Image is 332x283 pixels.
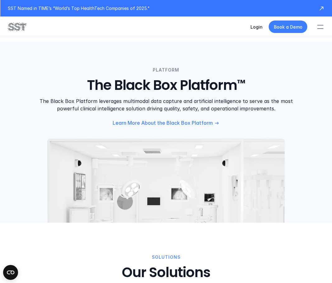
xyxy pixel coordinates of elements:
[274,24,302,30] p: Book a Demo
[153,67,179,73] p: PLATFORM
[39,97,293,112] p: The Black Box Platform leverages multimodal data capture and artificial intelligence to serve as ...
[7,21,26,32] img: SST logo
[122,264,210,281] h2: Our Solutions
[237,77,245,90] h3: ™
[113,120,220,126] a: Learn More About the Black Box Platform
[269,21,307,33] a: Book a Demo
[87,77,237,94] h2: The Black Box Platform
[113,120,213,126] p: Learn More About the Black Box Platform
[3,265,18,280] button: Open CMP widget
[152,254,180,261] p: SOLUTIONS
[48,139,285,267] img: Cartoon depiction of an operating room
[7,5,312,12] p: SST Named in TIME’s “World’s Top HealthTech Companies of 2025."
[250,24,262,30] a: Login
